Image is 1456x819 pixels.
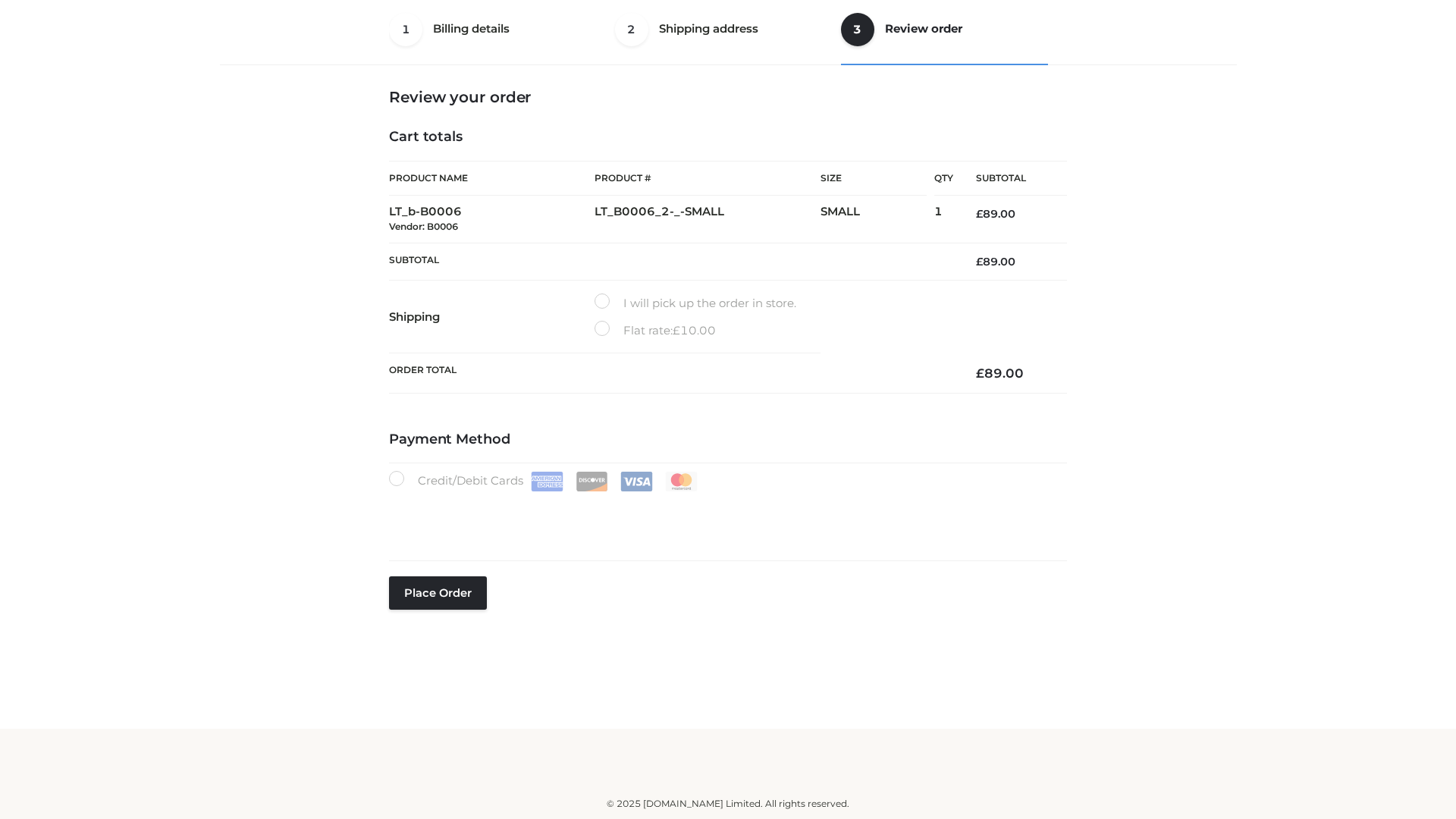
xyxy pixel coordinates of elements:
th: Subtotal [953,162,1067,196]
td: LT_B0006_2-_-SMALL [595,196,821,243]
td: 1 [934,196,953,243]
td: LT_b-B0006 [389,196,595,243]
button: Place order [389,576,487,610]
h4: Payment Method [389,431,1067,448]
label: Credit/Debit Cards [389,471,699,491]
img: Mastercard [665,472,698,491]
label: I will pick up the order in store. [595,293,796,313]
img: Visa [620,472,653,491]
bdi: 89.00 [976,366,1024,381]
th: Size [821,162,927,196]
th: Product # [595,161,821,196]
span: £ [673,323,680,337]
th: Subtotal [389,243,953,280]
div: © 2025 [DOMAIN_NAME] Limited. All rights reserved. [225,796,1231,811]
td: SMALL [821,196,934,243]
span: £ [976,255,983,268]
img: Amex [531,472,563,491]
bdi: 89.00 [976,207,1015,221]
h3: Review your order [389,88,1067,106]
iframe: Secure payment input frame [386,488,1064,544]
span: £ [976,366,984,381]
th: Shipping [389,281,595,353]
th: Qty [934,161,953,196]
th: Product Name [389,161,595,196]
th: Order Total [389,353,953,394]
bdi: 10.00 [673,323,716,337]
bdi: 89.00 [976,255,1015,268]
img: Discover [576,472,608,491]
h4: Cart totals [389,129,1067,146]
small: Vendor: B0006 [389,221,458,232]
label: Flat rate: [595,321,716,340]
span: £ [976,207,983,221]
